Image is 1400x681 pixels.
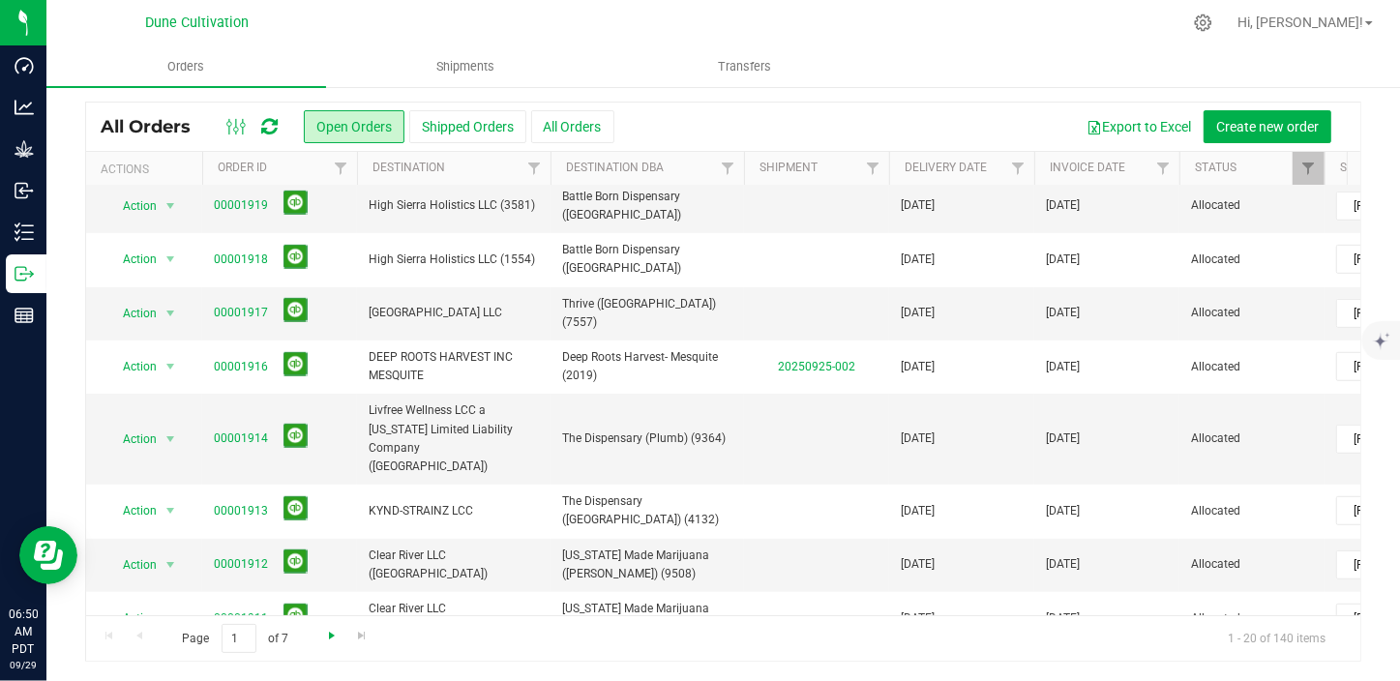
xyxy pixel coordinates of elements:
[901,196,935,215] span: [DATE]
[9,658,38,672] p: 09/29
[105,353,158,380] span: Action
[566,161,664,174] a: Destination DBA
[146,15,250,31] span: Dune Cultivation
[214,502,268,520] a: 00001913
[19,526,77,584] iframe: Resource center
[348,624,376,650] a: Go to the last page
[1212,624,1341,653] span: 1 - 20 of 140 items
[519,152,551,185] a: Filter
[1074,110,1204,143] button: Export to Excel
[1147,152,1179,185] a: Filter
[15,264,34,283] inline-svg: Outbound
[15,98,34,117] inline-svg: Analytics
[369,196,539,215] span: High Sierra Holistics LLC (3581)
[1046,609,1080,628] span: [DATE]
[369,251,539,269] span: High Sierra Holistics LLC (1554)
[562,492,732,529] span: The Dispensary ([GEOGRAPHIC_DATA]) (4132)
[325,152,357,185] a: Filter
[369,304,539,322] span: [GEOGRAPHIC_DATA] LLC
[409,110,526,143] button: Shipped Orders
[562,241,732,278] span: Battle Born Dispensary ([GEOGRAPHIC_DATA])
[326,46,606,87] a: Shipments
[1237,15,1363,30] span: Hi, [PERSON_NAME]!
[1050,161,1125,174] a: Invoice Date
[105,192,158,220] span: Action
[159,300,183,327] span: select
[1191,251,1313,269] span: Allocated
[562,600,732,637] span: [US_STATE] Made Marijuana ([GEOGRAPHIC_DATA]) (7948)
[1002,152,1034,185] a: Filter
[905,161,987,174] a: Delivery Date
[1191,358,1313,376] span: Allocated
[101,116,210,137] span: All Orders
[1046,304,1080,322] span: [DATE]
[369,502,539,520] span: KYND-STRAINZ LCC
[369,547,539,583] span: Clear River LLC ([GEOGRAPHIC_DATA])
[165,624,305,654] span: Page of 7
[1191,429,1313,448] span: Allocated
[410,58,521,75] span: Shipments
[159,497,183,524] span: select
[605,46,884,87] a: Transfers
[214,304,268,322] a: 00001917
[214,555,268,574] a: 00001912
[692,58,797,75] span: Transfers
[105,426,158,453] span: Action
[901,429,935,448] span: [DATE]
[214,251,268,269] a: 00001918
[15,56,34,75] inline-svg: Dashboard
[159,192,183,220] span: select
[304,110,404,143] button: Open Orders
[562,348,732,385] span: Deep Roots Harvest- Mesquite (2019)
[1046,358,1080,376] span: [DATE]
[1216,119,1319,134] span: Create new order
[218,161,267,174] a: Order ID
[562,547,732,583] span: [US_STATE] Made Marijuana ([PERSON_NAME]) (9508)
[1195,161,1236,174] a: Status
[1046,502,1080,520] span: [DATE]
[159,353,183,380] span: select
[760,161,818,174] a: Shipment
[46,46,326,87] a: Orders
[1191,14,1215,32] div: Manage settings
[372,161,445,174] a: Destination
[159,605,183,632] span: select
[105,551,158,578] span: Action
[1046,555,1080,574] span: [DATE]
[214,358,268,376] a: 00001916
[9,606,38,658] p: 06:50 AM PDT
[1204,110,1331,143] button: Create new order
[562,295,732,332] span: Thrive ([GEOGRAPHIC_DATA]) (7557)
[105,300,158,327] span: Action
[369,401,539,476] span: Livfree Wellness LCC a [US_STATE] Limited Liability Company ([GEOGRAPHIC_DATA])
[1191,304,1313,322] span: Allocated
[105,605,158,632] span: Action
[317,624,345,650] a: Go to the next page
[369,348,539,385] span: DEEP ROOTS HARVEST INC MESQUITE
[1191,555,1313,574] span: Allocated
[105,497,158,524] span: Action
[1191,502,1313,520] span: Allocated
[901,304,935,322] span: [DATE]
[101,163,194,176] div: Actions
[159,426,183,453] span: select
[1293,152,1325,185] a: Filter
[1340,161,1398,174] a: Sales Rep
[901,555,935,574] span: [DATE]
[15,181,34,200] inline-svg: Inbound
[778,360,855,373] a: 20250925-002
[214,609,268,628] a: 00001911
[857,152,889,185] a: Filter
[105,246,158,273] span: Action
[15,306,34,325] inline-svg: Reports
[1191,196,1313,215] span: Allocated
[214,429,268,448] a: 00001914
[1046,429,1080,448] span: [DATE]
[562,188,732,224] span: Battle Born Dispensary ([GEOGRAPHIC_DATA])
[214,196,268,215] a: 00001919
[901,609,935,628] span: [DATE]
[562,429,732,448] span: The Dispensary (Plumb) (9364)
[1046,251,1080,269] span: [DATE]
[15,139,34,159] inline-svg: Grow
[901,502,935,520] span: [DATE]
